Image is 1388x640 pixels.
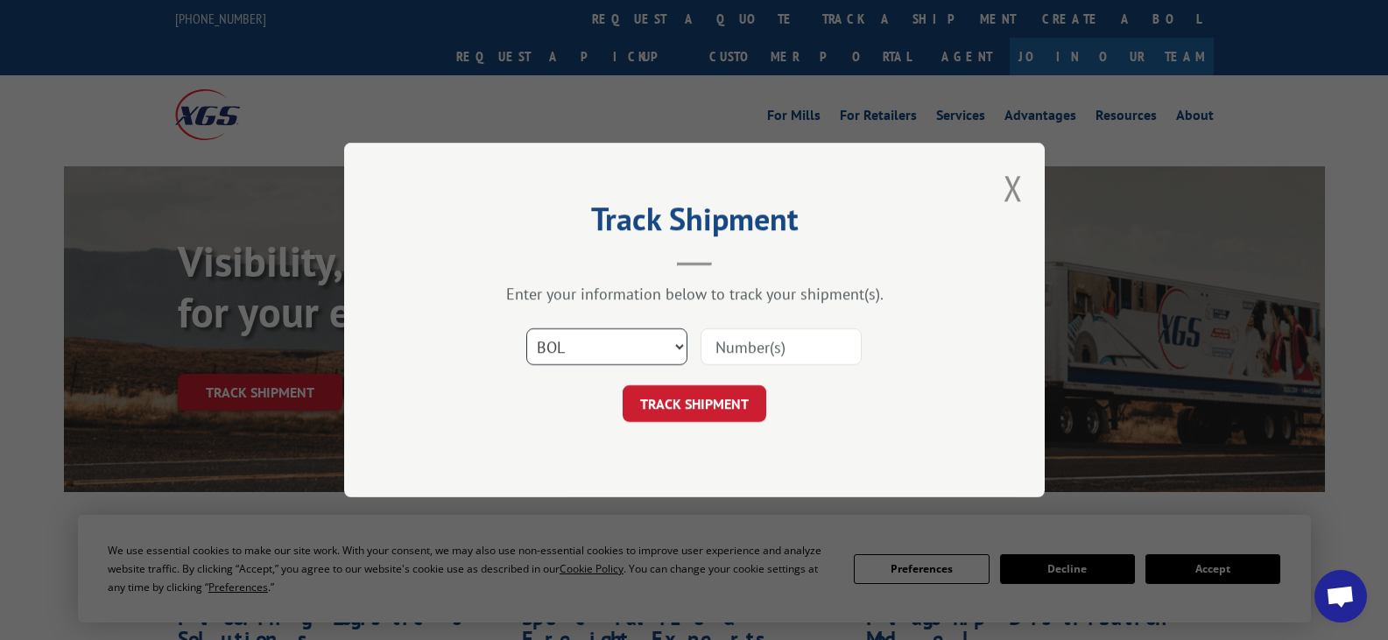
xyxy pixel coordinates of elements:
h2: Track Shipment [432,207,957,240]
div: Open chat [1314,570,1367,622]
button: TRACK SHIPMENT [623,385,766,422]
button: Close modal [1004,165,1023,211]
input: Number(s) [701,328,862,365]
div: Enter your information below to track your shipment(s). [432,284,957,304]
